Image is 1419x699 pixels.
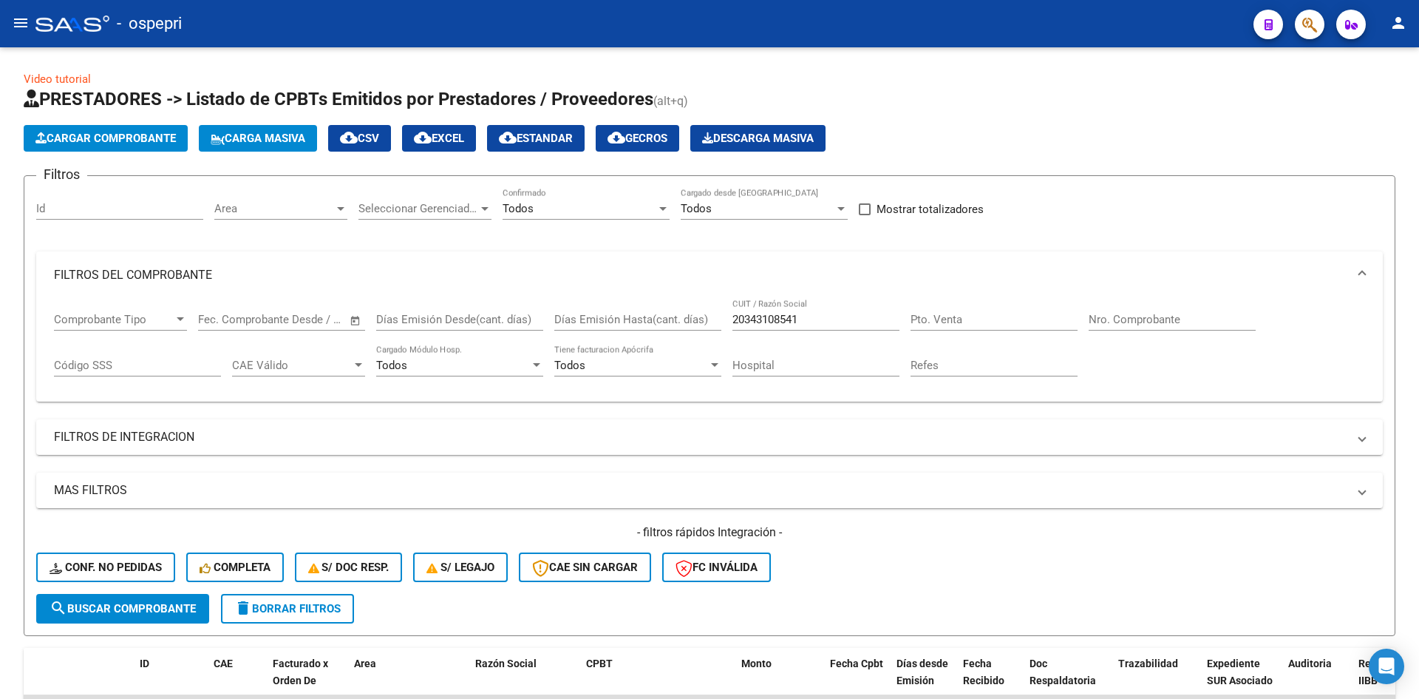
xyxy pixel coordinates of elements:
[1389,14,1407,32] mat-icon: person
[211,132,305,145] span: Carga Masiva
[414,132,464,145] span: EXCEL
[554,359,585,372] span: Todos
[36,553,175,582] button: Conf. no pedidas
[741,658,772,669] span: Monto
[653,94,688,108] span: (alt+q)
[36,419,1383,455] mat-expansion-panel-header: FILTROS DE INTEGRACION
[198,313,258,326] input: Fecha inicio
[586,658,613,669] span: CPBT
[117,7,182,40] span: - ospepri
[234,599,252,617] mat-icon: delete
[36,524,1383,541] h4: - filtros rápidos Integración -
[35,132,176,145] span: Cargar Comprobante
[54,267,1347,283] mat-panel-title: FILTROS DEL COMPROBANTE
[340,132,379,145] span: CSV
[36,251,1383,299] mat-expansion-panel-header: FILTROS DEL COMPROBANTE
[354,658,376,669] span: Area
[690,125,826,152] button: Descarga Masiva
[1369,649,1404,684] div: Open Intercom Messenger
[963,658,1004,686] span: Fecha Recibido
[271,313,343,326] input: Fecha fin
[896,658,948,686] span: Días desde Emisión
[328,125,391,152] button: CSV
[340,129,358,146] mat-icon: cloud_download
[402,125,476,152] button: EXCEL
[1288,658,1332,669] span: Auditoria
[414,129,432,146] mat-icon: cloud_download
[376,359,407,372] span: Todos
[221,594,354,624] button: Borrar Filtros
[214,202,334,215] span: Area
[36,473,1383,508] mat-expansion-panel-header: MAS FILTROS
[199,125,317,152] button: Carga Masiva
[676,561,758,574] span: FC Inválida
[358,202,478,215] span: Seleccionar Gerenciador
[50,602,196,615] span: Buscar Comprobante
[234,602,341,615] span: Borrar Filtros
[36,594,209,624] button: Buscar Comprobante
[273,658,328,686] span: Facturado x Orden De
[532,561,638,574] span: CAE SIN CARGAR
[36,164,87,185] h3: Filtros
[487,125,585,152] button: Estandar
[200,561,270,574] span: Completa
[413,553,508,582] button: S/ legajo
[214,658,233,669] span: CAE
[503,202,534,215] span: Todos
[830,658,883,669] span: Fecha Cpbt
[608,132,667,145] span: Gecros
[24,72,91,86] a: Video tutorial
[308,561,389,574] span: S/ Doc Resp.
[608,129,625,146] mat-icon: cloud_download
[499,132,573,145] span: Estandar
[186,553,284,582] button: Completa
[596,125,679,152] button: Gecros
[24,89,653,109] span: PRESTADORES -> Listado de CPBTs Emitidos por Prestadores / Proveedores
[426,561,494,574] span: S/ legajo
[12,14,30,32] mat-icon: menu
[347,312,364,329] button: Open calendar
[54,313,174,326] span: Comprobante Tipo
[24,125,188,152] button: Cargar Comprobante
[662,553,771,582] button: FC Inválida
[36,299,1383,402] div: FILTROS DEL COMPROBANTE
[475,658,537,669] span: Razón Social
[54,482,1347,499] mat-panel-title: MAS FILTROS
[54,429,1347,445] mat-panel-title: FILTROS DE INTEGRACION
[295,553,403,582] button: S/ Doc Resp.
[499,129,517,146] mat-icon: cloud_download
[1358,658,1406,686] span: Retencion IIBB
[50,561,162,574] span: Conf. no pedidas
[140,658,149,669] span: ID
[1207,658,1273,686] span: Expediente SUR Asociado
[690,125,826,152] app-download-masive: Descarga masiva de comprobantes (adjuntos)
[1118,658,1178,669] span: Trazabilidad
[1030,658,1096,686] span: Doc Respaldatoria
[702,132,814,145] span: Descarga Masiva
[681,202,712,215] span: Todos
[232,359,352,372] span: CAE Válido
[50,599,67,617] mat-icon: search
[519,553,651,582] button: CAE SIN CARGAR
[877,200,984,218] span: Mostrar totalizadores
